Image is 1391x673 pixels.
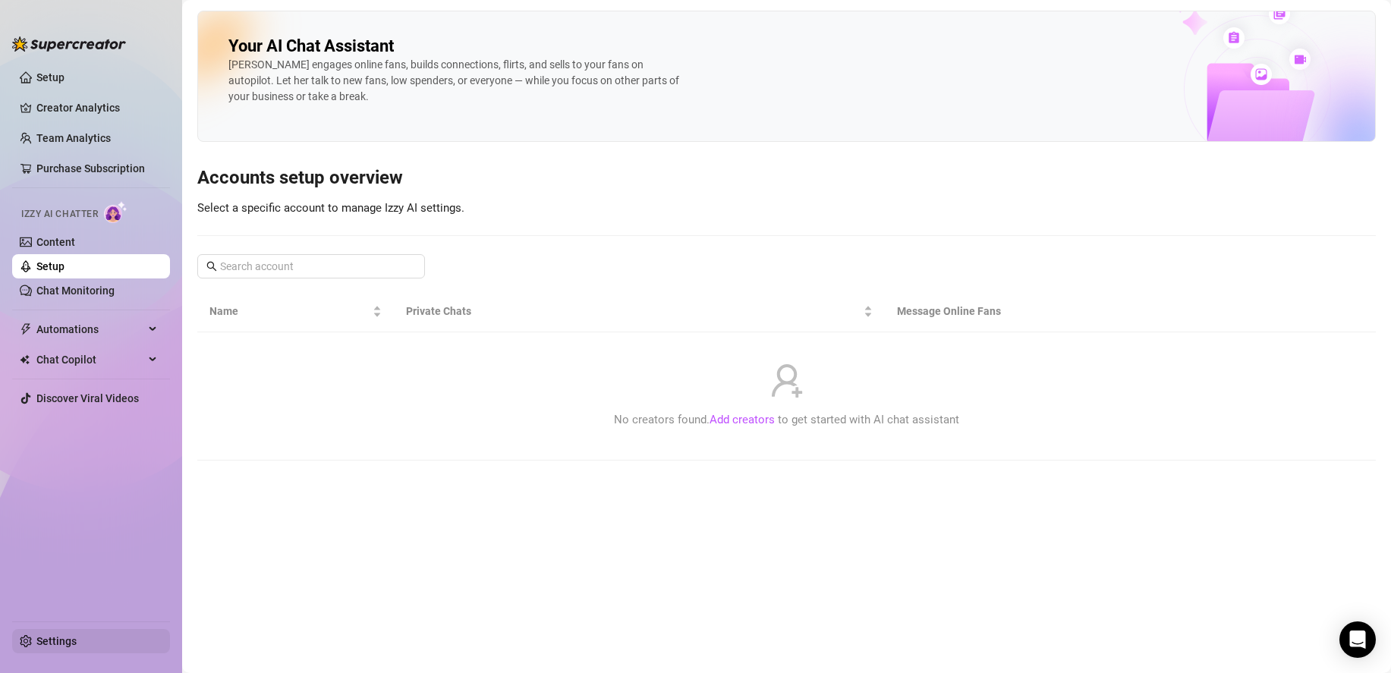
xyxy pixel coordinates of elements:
[710,413,775,426] a: Add creators
[36,236,75,248] a: Content
[197,291,394,332] th: Name
[36,392,139,404] a: Discover Viral Videos
[21,207,98,222] span: Izzy AI Chatter
[394,291,885,332] th: Private Chats
[220,258,404,275] input: Search account
[36,348,144,372] span: Chat Copilot
[36,71,65,83] a: Setup
[36,260,65,272] a: Setup
[36,132,111,144] a: Team Analytics
[209,303,370,319] span: Name
[228,57,684,105] div: [PERSON_NAME] engages online fans, builds connections, flirts, and sells to your fans on autopilo...
[12,36,126,52] img: logo-BBDzfeDw.svg
[36,162,145,175] a: Purchase Subscription
[36,285,115,297] a: Chat Monitoring
[614,411,959,429] span: No creators found. to get started with AI chat assistant
[206,261,217,272] span: search
[885,291,1212,332] th: Message Online Fans
[36,635,77,647] a: Settings
[769,363,805,399] span: user-add
[1339,621,1376,658] div: Open Intercom Messenger
[228,36,394,57] h2: Your AI Chat Assistant
[104,201,127,223] img: AI Chatter
[36,96,158,120] a: Creator Analytics
[197,201,464,215] span: Select a specific account to manage Izzy AI settings.
[406,303,861,319] span: Private Chats
[20,354,30,365] img: Chat Copilot
[197,166,1376,190] h3: Accounts setup overview
[36,317,144,341] span: Automations
[20,323,32,335] span: thunderbolt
